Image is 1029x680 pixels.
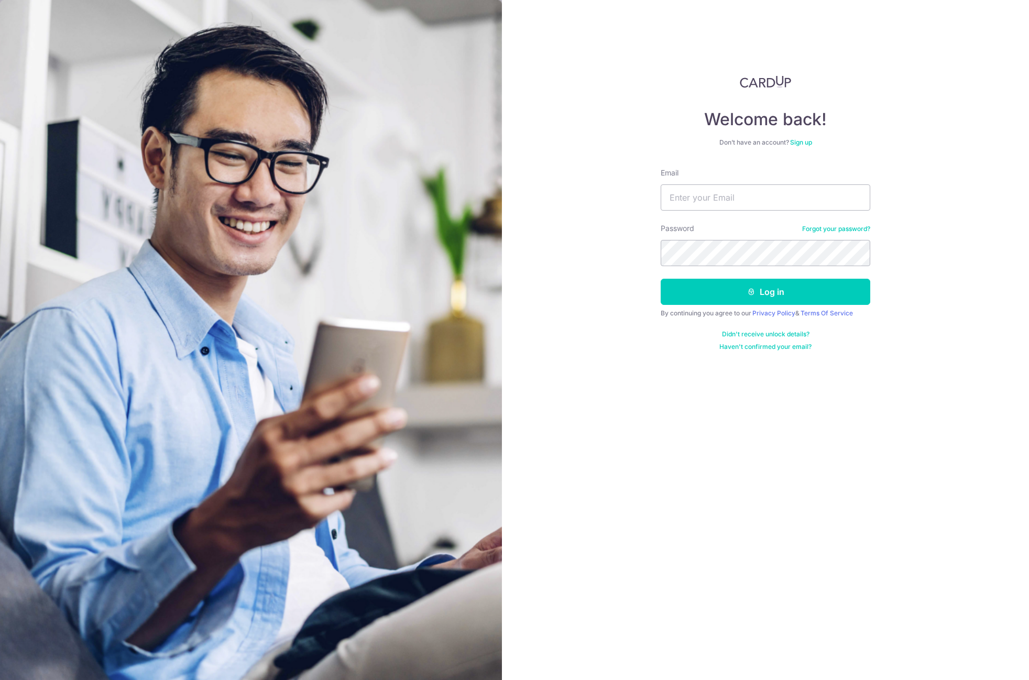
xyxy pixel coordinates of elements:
a: Sign up [790,138,812,146]
h4: Welcome back! [661,109,870,130]
div: By continuing you agree to our & [661,309,870,317]
a: Haven't confirmed your email? [719,343,812,351]
button: Log in [661,279,870,305]
a: Forgot your password? [802,225,870,233]
img: CardUp Logo [740,75,791,88]
div: Don’t have an account? [661,138,870,147]
label: Email [661,168,678,178]
a: Terms Of Service [801,309,853,317]
input: Enter your Email [661,184,870,211]
a: Privacy Policy [752,309,795,317]
a: Didn't receive unlock details? [722,330,809,338]
label: Password [661,223,694,234]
